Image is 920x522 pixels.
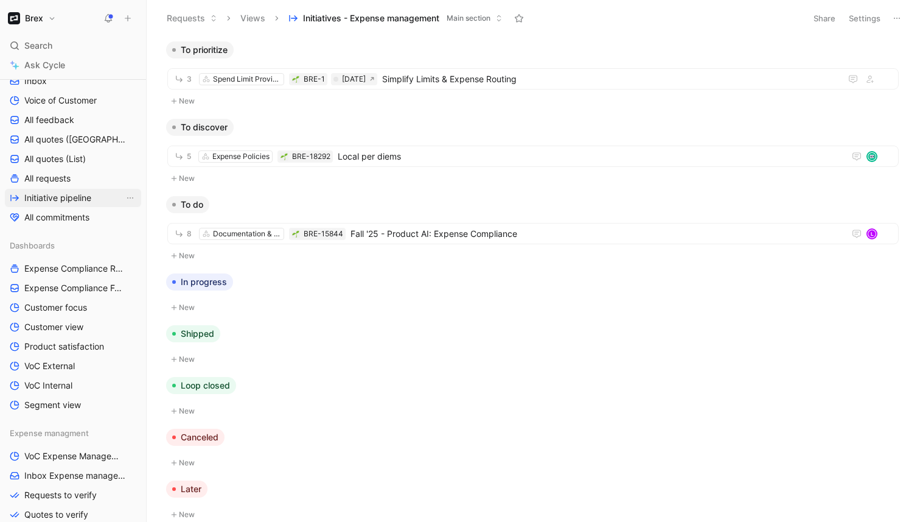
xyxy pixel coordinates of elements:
[24,360,75,372] span: VoC External
[5,150,141,168] a: All quotes (List)
[24,172,71,185] span: All requests
[24,263,126,275] span: Expense Compliance Requests
[868,152,876,161] img: avatar
[181,121,228,133] span: To discover
[172,71,194,86] button: 3
[212,150,270,163] div: Expense Policies
[213,73,281,85] div: Spend Limit Provisioning
[24,489,97,501] span: Requests to verify
[868,230,876,238] div: L
[24,321,83,333] span: Customer view
[181,379,230,392] span: Loop closed
[181,431,218,443] span: Canceled
[167,223,899,244] a: 8Documentation & Compliance🌱BRE-15844Fall '25 - Product AI: Expense ComplianceL
[161,196,905,264] div: To doNew
[5,279,141,297] a: Expense Compliance Feedback
[5,10,59,27] button: BrexBrex
[166,429,225,446] button: Canceled
[166,119,234,136] button: To discover
[10,427,89,439] span: Expense managment
[5,486,141,504] a: Requests to verify
[24,399,81,411] span: Segment view
[303,12,439,24] span: Initiatives - Expense management
[166,196,209,213] button: To do
[181,483,201,495] span: Later
[166,171,900,186] button: New
[292,150,330,163] div: BRE-18292
[5,49,141,227] div: Main sectionInboxVoice of CustomerAll feedbackAll quotes ([GEOGRAPHIC_DATA])All quotes (List)All ...
[304,73,325,85] div: BRE-1
[5,91,141,110] a: Voice of Customer
[24,94,97,107] span: Voice of Customer
[161,41,905,109] div: To prioritizeNew
[24,450,125,462] span: VoC Expense Management
[161,9,223,27] button: Requests
[181,199,203,211] span: To do
[24,282,127,294] span: Expense Compliance Feedback
[167,146,899,167] a: 5Expense Policies🌱BRE-18292Local per diemsavatar
[172,149,193,164] button: 5
[5,298,141,317] a: Customer focus
[187,230,192,238] span: 8
[181,276,227,288] span: In progress
[342,73,366,85] div: [DATE]
[5,259,141,278] a: Expense Compliance Requests
[280,152,288,161] button: 🌱
[5,337,141,356] a: Product satisfaction
[8,12,20,24] img: Brex
[447,12,490,24] span: Main section
[5,447,141,465] a: VoC Expense Management
[5,236,141,255] div: Dashboards
[166,404,900,418] button: New
[5,72,141,90] a: Inbox
[5,169,141,188] a: All requests
[213,228,281,240] div: Documentation & Compliance
[5,236,141,414] div: DashboardsExpense Compliance RequestsExpense Compliance FeedbackCustomer focusCustomer viewProduc...
[25,13,43,24] h1: Brex
[167,68,899,90] a: 3Spend Limit Provisioning🌱BRE-1[DATE]Simplify Limits & Expense Routing
[5,318,141,336] a: Customer view
[24,38,52,53] span: Search
[166,41,234,58] button: To prioritize
[166,352,900,367] button: New
[166,325,220,342] button: Shipped
[283,9,508,27] button: Initiatives - Expense managementMain section
[5,37,141,55] div: Search
[24,133,127,146] span: All quotes ([GEOGRAPHIC_DATA])
[291,75,300,83] button: 🌱
[24,153,86,165] span: All quotes (List)
[5,396,141,414] a: Segment view
[166,481,207,498] button: Later
[187,153,191,160] span: 5
[5,424,141,442] div: Expense managment
[291,230,300,238] button: 🌱
[181,44,228,56] span: To prioritize
[24,340,104,353] span: Product satisfaction
[350,227,840,241] span: Fall '25 - Product AI: Expense Compliance
[292,230,299,238] img: 🌱
[161,429,905,471] div: CanceledNew
[24,211,89,224] span: All commitments
[161,119,905,186] div: To discoverNew
[166,507,900,522] button: New
[5,208,141,227] a: All commitments
[5,56,141,74] a: Ask Cycle
[292,76,299,83] img: 🌱
[5,467,141,485] a: Inbox Expense management
[24,75,47,87] span: Inbox
[24,302,87,314] span: Customer focus
[235,9,271,27] button: Views
[5,111,141,129] a: All feedback
[382,72,836,86] span: Simplify Limits & Expense Routing
[172,226,194,241] button: 8
[181,328,214,340] span: Shipped
[161,273,905,316] div: In progressNew
[24,58,65,72] span: Ask Cycle
[24,114,74,126] span: All feedback
[166,300,900,315] button: New
[5,376,141,395] a: VoC Internal
[161,325,905,367] div: ShippedNew
[161,377,905,419] div: Loop closedNew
